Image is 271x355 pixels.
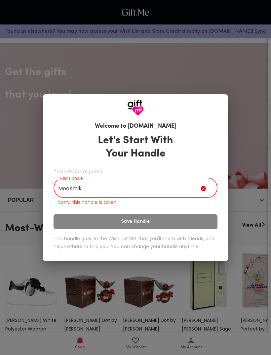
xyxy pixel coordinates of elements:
h6: Welcome to [DOMAIN_NAME] [95,122,176,131]
input: Your Handle [54,179,201,198]
h6: This handle goes in the Wish List URL that you'll share with friends, and helps others to find yo... [54,235,217,251]
span: *This field is required. [54,168,217,174]
img: GiftMe Logo [127,100,144,116]
p: Sorry, this handle is taken. [58,199,213,206]
h3: Let's Start With Your Handle [90,134,181,160]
